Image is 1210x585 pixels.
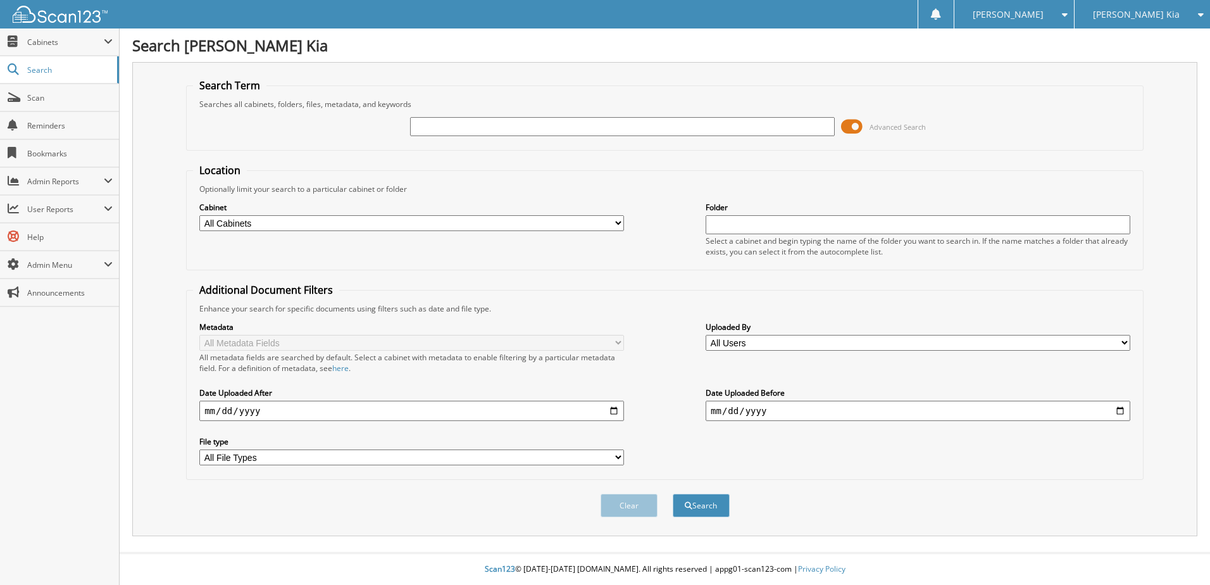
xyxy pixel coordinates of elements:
[27,120,113,131] span: Reminders
[13,6,108,23] img: scan123-logo-white.svg
[120,554,1210,585] div: © [DATE]-[DATE] [DOMAIN_NAME]. All rights reserved | appg01-scan123-com |
[798,563,845,574] a: Privacy Policy
[132,35,1197,56] h1: Search [PERSON_NAME] Kia
[193,303,1137,314] div: Enhance your search for specific documents using filters such as date and file type.
[706,236,1130,257] div: Select a cabinet and begin typing the name of the folder you want to search in. If the name match...
[485,563,515,574] span: Scan123
[193,283,339,297] legend: Additional Document Filters
[193,79,266,92] legend: Search Term
[673,494,730,517] button: Search
[193,184,1137,194] div: Optionally limit your search to a particular cabinet or folder
[601,494,658,517] button: Clear
[27,148,113,159] span: Bookmarks
[193,99,1137,110] div: Searches all cabinets, folders, files, metadata, and keywords
[27,204,104,215] span: User Reports
[332,363,349,374] a: here
[199,436,624,447] label: File type
[199,322,624,332] label: Metadata
[27,92,113,103] span: Scan
[199,352,624,374] div: All metadata fields are searched by default. Select a cabinet with metadata to enable filtering b...
[706,387,1130,398] label: Date Uploaded Before
[193,163,247,177] legend: Location
[27,260,104,270] span: Admin Menu
[199,387,624,398] label: Date Uploaded After
[973,11,1044,18] span: [PERSON_NAME]
[1093,11,1180,18] span: [PERSON_NAME] Kia
[706,401,1130,421] input: end
[27,176,104,187] span: Admin Reports
[199,401,624,421] input: start
[870,122,926,132] span: Advanced Search
[27,232,113,242] span: Help
[27,37,104,47] span: Cabinets
[199,202,624,213] label: Cabinet
[706,322,1130,332] label: Uploaded By
[706,202,1130,213] label: Folder
[27,65,111,75] span: Search
[27,287,113,298] span: Announcements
